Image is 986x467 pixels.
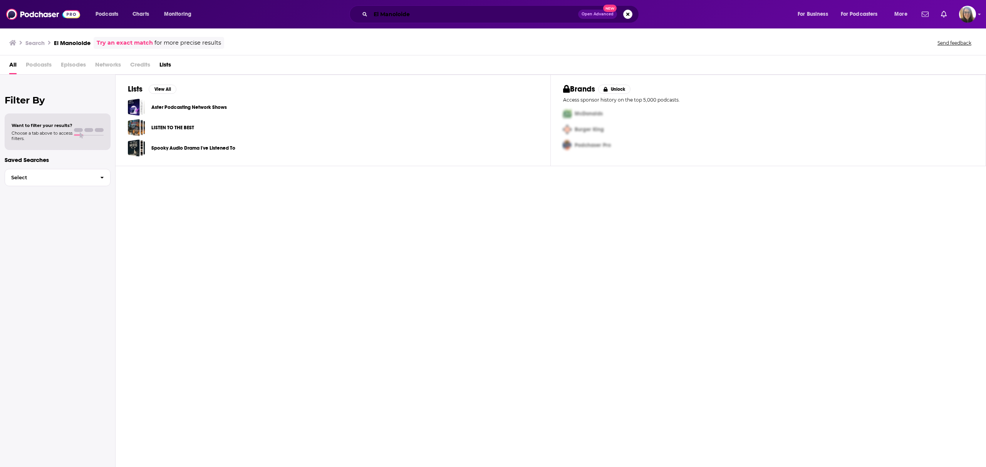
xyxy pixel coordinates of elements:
[598,85,631,94] button: Unlock
[96,9,118,20] span: Podcasts
[149,85,176,94] button: View All
[560,122,575,137] img: Second Pro Logo
[128,119,145,136] a: LISTEN TO THE BEST
[151,103,227,112] a: Aster Podcasting Network Shows
[603,5,617,12] span: New
[128,139,145,157] a: Spooky Audio Drama I've Listened To
[5,175,94,180] span: Select
[151,123,194,132] a: LISTEN TO THE BEST
[5,95,111,106] h2: Filter By
[836,8,889,20] button: open menu
[935,40,974,46] button: Send feedback
[132,9,149,20] span: Charts
[959,6,976,23] img: User Profile
[159,8,201,20] button: open menu
[959,6,976,23] span: Logged in as akolesnik
[841,9,878,20] span: For Podcasters
[130,58,150,74] span: Credits
[90,8,128,20] button: open menu
[25,39,45,47] h3: Search
[919,8,932,21] a: Show notifications dropdown
[563,84,595,94] h2: Brands
[12,130,72,141] span: Choose a tab above to access filters.
[26,58,52,74] span: Podcasts
[154,38,221,47] span: for more precise results
[575,110,603,117] span: McDonalds
[959,6,976,23] button: Show profile menu
[159,58,171,74] a: Lists
[582,12,614,16] span: Open Advanced
[894,9,907,20] span: More
[61,58,86,74] span: Episodes
[5,169,111,186] button: Select
[151,144,235,152] a: Spooky Audio Drama I've Listened To
[357,5,646,23] div: Search podcasts, credits, & more...
[9,58,17,74] a: All
[560,137,575,153] img: Third Pro Logo
[12,123,72,128] span: Want to filter your results?
[371,8,578,20] input: Search podcasts, credits, & more...
[792,8,838,20] button: open menu
[575,126,604,133] span: Burger King
[128,84,143,94] h2: Lists
[575,142,611,148] span: Podchaser Pro
[128,98,145,116] a: Aster Podcasting Network Shows
[798,9,828,20] span: For Business
[97,38,153,47] a: Try an exact match
[563,97,973,103] p: Access sponsor history on the top 5,000 podcasts.
[6,7,80,22] img: Podchaser - Follow, Share and Rate Podcasts
[164,9,191,20] span: Monitoring
[560,106,575,122] img: First Pro Logo
[95,58,121,74] span: Networks
[578,10,617,19] button: Open AdvancedNew
[128,84,176,94] a: ListsView All
[127,8,154,20] a: Charts
[5,156,111,163] p: Saved Searches
[889,8,917,20] button: open menu
[938,8,950,21] a: Show notifications dropdown
[54,39,91,47] h3: El Manoloide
